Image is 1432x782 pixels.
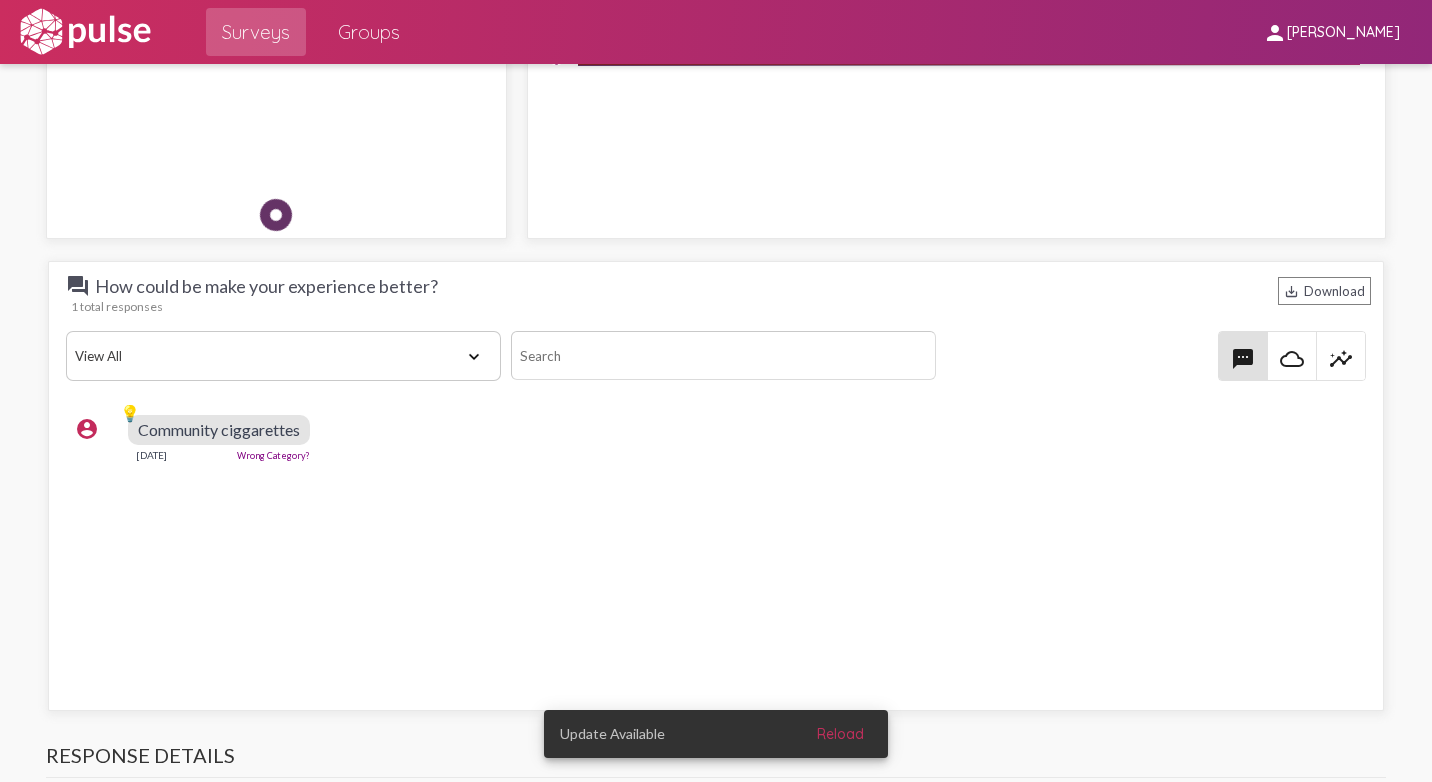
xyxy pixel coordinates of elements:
span: Update Available [560,724,665,744]
mat-icon: textsms [1231,347,1255,371]
a: Wrong Category? [237,450,310,461]
img: white-logo.svg [16,7,154,57]
div: 💡 [120,403,140,423]
button: Reload [801,716,880,752]
span: How could be make your experience better? [66,274,438,298]
img: Happy [403,40,463,100]
mat-icon: account_circle [75,417,99,441]
div: 1 total responses [71,299,1371,314]
a: Surveys [206,8,306,56]
span: Reload [817,725,864,743]
span: [PERSON_NAME] [1287,24,1400,42]
span: Groups [338,14,400,50]
mat-icon: Download [1284,284,1299,299]
input: Search [511,331,935,380]
span: Surveys [222,14,290,50]
h3: Response Details [46,743,1386,778]
mat-icon: person [1263,21,1287,45]
span: Community ciggarettes [138,420,300,439]
div: Download [1278,277,1371,305]
div: [DATE] [136,449,167,461]
mat-icon: cloud_queue [1280,347,1304,371]
a: Groups [322,8,416,56]
mat-icon: insights [1329,347,1353,371]
button: [PERSON_NAME] [1247,13,1416,50]
mat-icon: question_answer [66,274,90,298]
